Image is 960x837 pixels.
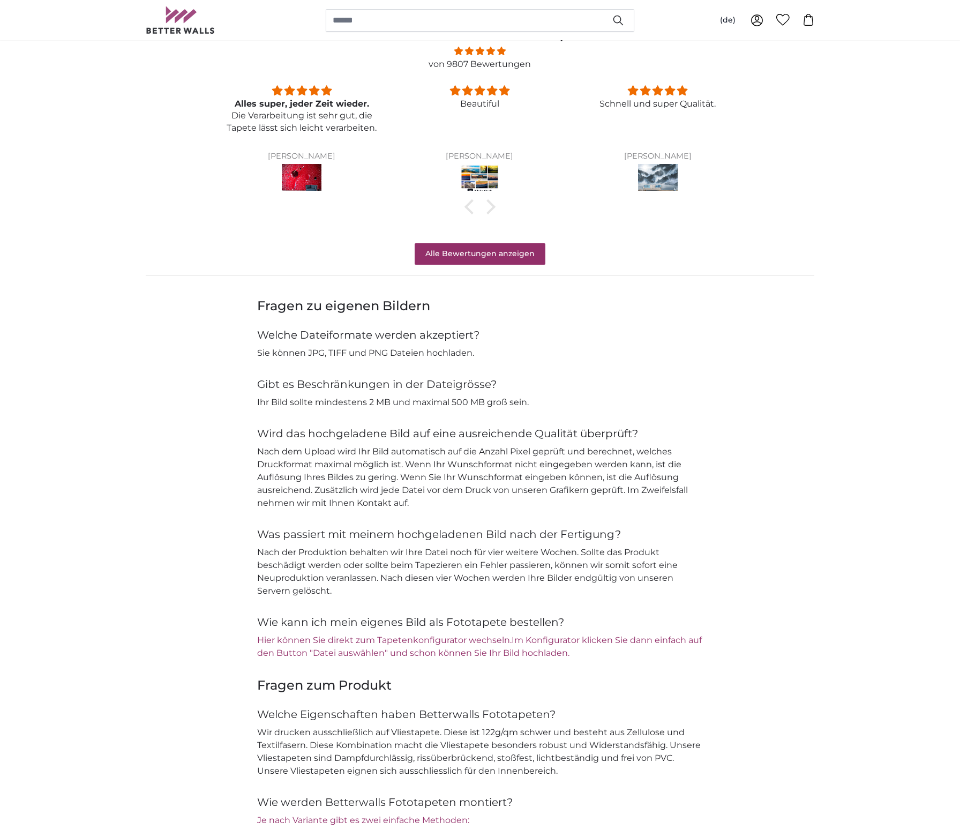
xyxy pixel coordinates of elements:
button: (de) [711,11,744,30]
h3: Fragen zum Produkt [257,677,703,694]
p: Ihr Bild sollte mindestens 2 MB und maximal 500 MB groß sein. [257,396,703,409]
div: 5 stars [403,84,556,98]
a: Hier können Sie direkt zum Tapetenkonfigurator wechseln. [257,635,512,645]
div: 5 stars [582,84,734,98]
img: Fototapete Die Kirsche [282,164,322,194]
img: Betterwalls [146,6,215,34]
h4: Wird das hochgeladene Bild auf eine ausreichende Qualität überprüft? [257,426,703,441]
h3: Fragen zu eigenen Bildern [257,297,703,315]
p: Die Verarbeitung ist sehr gut, die Tapete lässt sich leicht verarbeiten. [226,110,378,134]
h4: Was passiert mit meinem hochgeladenen Bild nach der Fertigung? [257,527,703,542]
p: Schnell und super Qualität. [582,98,734,110]
div: 5 stars [226,84,378,98]
div: Alles super, jeder Zeit wieder. [226,98,378,110]
p: Nach der Produktion behalten wir Ihre Datei noch für vier weitere Wochen. Sollte das Produkt besc... [257,546,703,597]
img: Fototapete Der Wolf in den Wäldern [638,164,678,194]
h4: Welche Dateiformate werden akzeptiert? [257,327,703,342]
a: von 9807 Bewertungen [429,59,531,69]
h4: Gibt es Beschränkungen in der Dateigrösse? [257,377,703,392]
span: 4.81 stars [213,44,747,58]
p: Wir drucken ausschließlich auf Vliestapete. Diese ist 122g/qm schwer und besteht aus Zellulose un... [257,726,703,778]
p: Beautiful [403,98,556,110]
div: [PERSON_NAME] [582,152,734,161]
h4: Welche Eigenschaften haben Betterwalls Fototapeten? [257,707,703,722]
h4: Wie werden Betterwalls Fototapeten montiert? [257,795,703,810]
div: [PERSON_NAME] [403,152,556,161]
h4: Wie kann ich mein eigenes Bild als Fototapete bestellen? [257,615,703,630]
a: Alle Bewertungen anzeigen [415,243,545,265]
p: Sie können JPG, TIFF und PNG Dateien hochladen. [257,347,703,360]
div: [PERSON_NAME] [226,152,378,161]
img: Stockfoto [460,164,500,194]
p: Nach dem Upload wird Ihr Bild automatisch auf die Anzahl Pixel geprüft und berechnet, welches Dru... [257,445,703,510]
